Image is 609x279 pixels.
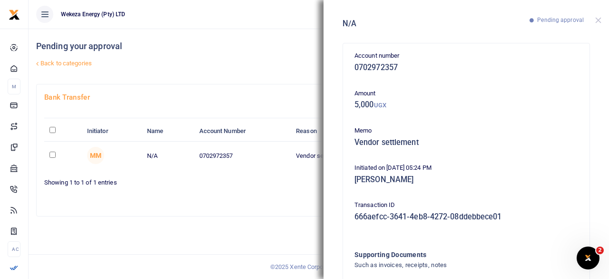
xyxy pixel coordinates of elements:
[142,121,194,142] th: Name: activate to sort column ascending
[354,163,578,173] p: Initiated on [DATE] 05:24 PM
[34,55,411,72] a: Back to categories
[9,10,20,18] a: logo-small logo-large logo-large
[142,142,194,169] td: N/A
[291,142,380,169] td: Vendor settlement
[44,173,315,187] div: Showing 1 to 1 of 1 entries
[596,247,604,254] span: 2
[374,102,386,109] small: UGX
[8,79,20,94] li: M
[577,247,599,269] iframe: Intercom live chat
[354,212,578,222] h5: 666aefcc-3641-4eb8-4272-08ddebbece01
[354,138,578,147] h5: Vendor settlement
[354,200,578,210] p: Transaction ID
[354,89,578,99] p: Amount
[194,142,291,169] td: 0702972357
[354,100,578,110] h5: 5,000
[44,121,82,142] th: : activate to sort column descending
[194,121,291,142] th: Account Number: activate to sort column ascending
[354,260,540,270] h4: Such as invoices, receipts, notes
[595,17,601,23] button: Close
[354,249,540,260] h4: Supporting Documents
[9,9,20,21] img: logo-small
[537,17,584,23] span: Pending approval
[57,10,129,19] span: Wekeza Energy (Pty) LTD
[354,126,578,136] p: Memo
[354,63,578,72] h5: 0702972357
[354,51,578,61] p: Account number
[291,121,380,142] th: Reason: activate to sort column ascending
[8,241,20,257] li: Ac
[44,92,593,103] h4: Bank Transfer
[36,41,411,52] h4: Pending your approval
[87,147,104,164] span: Munguagisha Muhanzi
[354,175,578,185] h5: [PERSON_NAME]
[82,121,142,142] th: Initiator: activate to sort column ascending
[343,19,530,29] h5: N/A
